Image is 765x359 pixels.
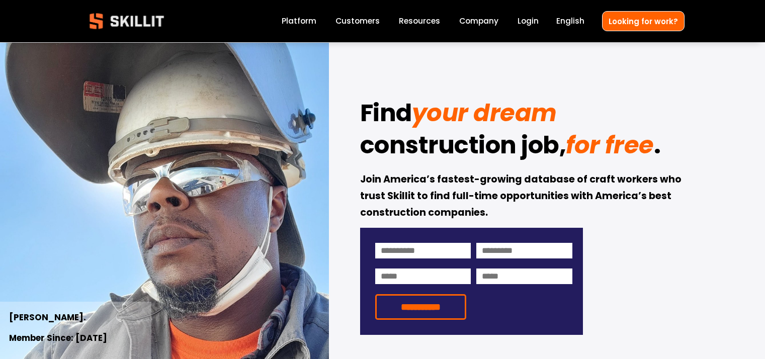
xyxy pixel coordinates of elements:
strong: [PERSON_NAME]. [9,311,86,325]
em: for free [566,128,653,162]
div: language picker [556,15,584,28]
strong: Join America’s fastest-growing database of craft workers who trust Skillit to find full-time oppo... [360,172,684,221]
img: Skillit [81,6,173,36]
a: Platform [282,15,316,28]
a: Customers [335,15,380,28]
a: Looking for work? [602,11,685,31]
em: your dream [412,96,557,130]
strong: Find [360,95,412,136]
span: Resources [399,15,440,27]
strong: construction job, [360,127,566,168]
a: folder dropdown [399,15,440,28]
span: English [556,15,584,27]
strong: Member Since: [DATE] [9,331,107,346]
a: Login [518,15,539,28]
a: Company [459,15,498,28]
strong: . [654,127,661,168]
